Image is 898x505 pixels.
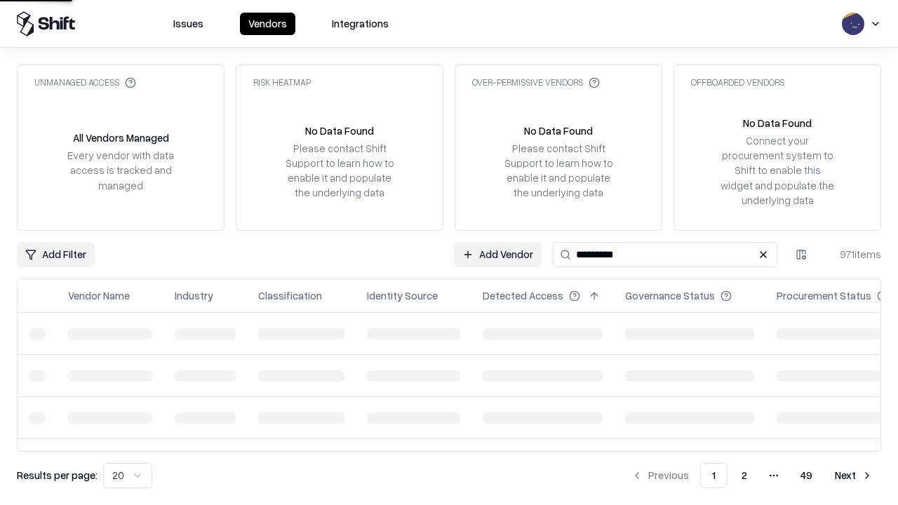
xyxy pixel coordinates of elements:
[17,468,98,483] p: Results per page:
[258,288,322,303] div: Classification
[777,288,871,303] div: Procurement Status
[743,116,812,130] div: No Data Found
[524,123,593,138] div: No Data Found
[730,463,758,488] button: 2
[500,141,617,201] div: Please contact Shift Support to learn how to enable it and populate the underlying data
[62,148,179,192] div: Every vendor with data access is tracked and managed
[691,76,784,88] div: Offboarded Vendors
[17,242,95,267] button: Add Filter
[34,76,136,88] div: Unmanaged Access
[826,463,881,488] button: Next
[68,288,130,303] div: Vendor Name
[253,76,311,88] div: Risk Heatmap
[281,141,398,201] div: Please contact Shift Support to learn how to enable it and populate the underlying data
[623,463,881,488] nav: pagination
[789,463,824,488] button: 49
[825,247,881,262] div: 971 items
[73,130,169,145] div: All Vendors Managed
[240,13,295,35] button: Vendors
[323,13,397,35] button: Integrations
[367,288,438,303] div: Identity Source
[165,13,212,35] button: Issues
[719,133,836,208] div: Connect your procurement system to Shift to enable this widget and populate the underlying data
[625,288,715,303] div: Governance Status
[700,463,728,488] button: 1
[305,123,374,138] div: No Data Found
[454,242,542,267] a: Add Vendor
[472,76,600,88] div: Over-Permissive Vendors
[175,288,213,303] div: Industry
[483,288,563,303] div: Detected Access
